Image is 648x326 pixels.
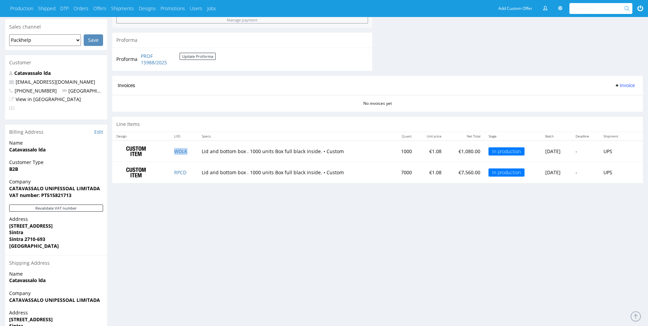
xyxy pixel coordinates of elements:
td: UPS [599,162,629,183]
a: Shipped [38,5,55,12]
strong: Catavassalo lda [9,146,46,153]
a: Promotions [161,5,185,12]
div: Billing Address [5,125,107,140]
a: View in [GEOGRAPHIC_DATA] [16,96,81,102]
strong: VAT number: PT515821713 [9,192,71,198]
div: Sales channel [5,19,107,34]
a: RPCD [174,169,186,176]
th: Specs [198,132,391,141]
p: €7,560.00 [450,169,480,176]
img: ico-item-custom-a8f9c3db6a5631ce2f509e228e8b95abde266dc4376634de7b166047de09ff05.png [119,143,153,160]
td: 1000 [392,141,416,162]
span: Company [9,178,103,185]
td: - [571,141,599,162]
strong: B2B [9,166,18,172]
span: Customer Type [9,159,103,166]
th: Shipment [599,132,629,141]
a: Shipments [111,5,134,12]
strong: [GEOGRAPHIC_DATA] [9,243,59,249]
img: ico-item-custom-a8f9c3db6a5631ce2f509e228e8b95abde266dc4376634de7b166047de09ff05.png [119,164,153,181]
div: In production [488,147,525,156]
span: Address [9,309,103,316]
a: Orders [73,5,88,12]
strong: Sintra [9,229,23,235]
button: Invoice [612,81,637,89]
td: [DATE] [541,162,571,183]
strong: CATAVASSALO UNIPESSOAL LIMITADA [9,297,100,303]
button: Update Proforma [180,53,216,60]
td: €1.08 [416,162,446,183]
td: - [571,162,599,183]
button: Revalidate VAT number [9,205,103,212]
td: Lid and bottom box . 1000 units Box full black inside. • Custom [198,141,391,162]
th: Stage [484,132,541,141]
a: WDLK [174,148,187,154]
span: [PHONE_NUMBER] [9,87,57,94]
td: UPS [599,141,629,162]
td: 7000 [392,162,416,183]
a: Offers [93,5,106,12]
span: Invoice [614,83,635,88]
td: €1.08 [416,141,446,162]
input: Search for... [574,3,626,14]
span: Address [9,216,103,223]
td: [DATE] [541,141,571,162]
th: Net Total [446,132,484,141]
th: Batch [541,132,571,141]
div: Shipping Address [5,255,107,271]
td: Lid and bottom box . 1000 units Box full black inside. • Custom [198,162,391,183]
th: Unit price [416,132,446,141]
div: Customer [5,55,107,70]
div: In production [488,168,525,177]
span: [GEOGRAPHIC_DATA] [62,87,116,94]
a: Jobs [207,5,216,12]
span: Name [9,271,103,277]
strong: [STREET_ADDRESS] [9,223,53,229]
a: [EMAIL_ADDRESS][DOMAIN_NAME] [16,79,95,85]
th: Deadline [571,132,599,141]
span: Invoices [118,83,135,88]
strong: Sintra 2710-693 [9,236,45,242]
th: Quant. [392,132,416,141]
a: Users [190,5,202,12]
div: No invoices yet [112,95,643,107]
a: Designs [139,5,156,12]
a: Production [10,5,33,12]
p: €1,080.00 [450,148,480,155]
a: DTP [60,5,69,12]
span: Name [9,140,103,146]
td: Proforma [116,52,139,67]
th: Design [112,132,170,141]
a: PROF 15988/2025 [141,53,180,66]
span: Company [9,290,103,297]
a: Edit [94,129,103,135]
input: Save [84,34,103,46]
strong: [STREET_ADDRESS] [9,316,53,323]
a: Add Custom Offer [495,3,536,14]
div: Line Items [112,117,643,132]
a: Catavassalo lda [14,70,51,76]
strong: CATAVASSALO UNIPESSOAL LIMITADA [9,185,100,192]
strong: Catavassalo lda [9,277,46,283]
th: LIID [170,132,198,141]
div: Proforma [112,33,372,48]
